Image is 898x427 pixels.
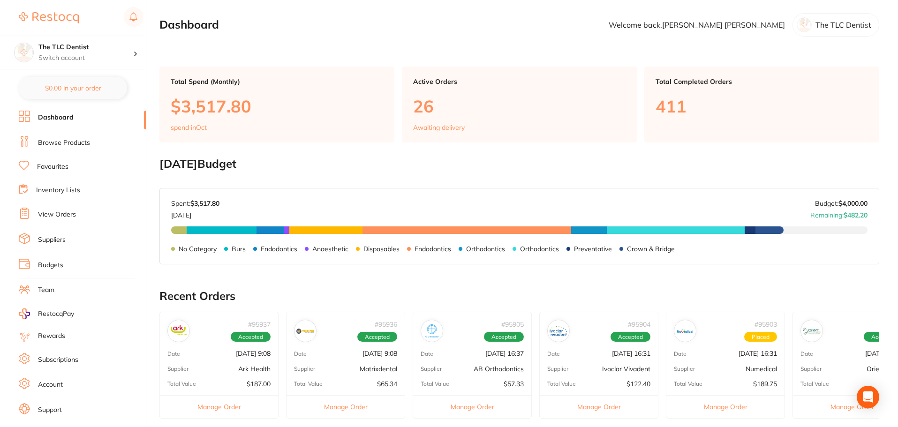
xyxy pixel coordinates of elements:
[38,53,133,63] p: Switch account
[296,322,314,340] img: Matrixdental
[19,308,74,319] a: RestocqPay
[739,350,777,357] p: [DATE] 16:31
[38,138,90,148] a: Browse Products
[628,321,650,328] p: # 95904
[236,350,271,357] p: [DATE] 9:08
[402,67,637,142] a: Active Orders26Awaiting delivery
[171,124,207,131] p: spend in Oct
[179,245,217,253] p: No Category
[656,97,868,116] p: 411
[363,245,400,253] p: Disposables
[415,245,451,253] p: Endodontics
[19,12,79,23] img: Restocq Logo
[547,351,560,357] p: Date
[375,321,397,328] p: # 95936
[626,380,650,388] p: $122.40
[261,245,297,253] p: Endodontics
[413,97,626,116] p: 26
[550,322,567,340] img: Ivoclar Vivadent
[800,366,822,372] p: Supplier
[170,322,188,340] img: Ark Health
[484,332,524,342] span: Accepted
[666,395,785,418] button: Manage Order
[466,245,505,253] p: Orthodontics
[501,321,524,328] p: # 95905
[844,211,868,219] strong: $482.20
[421,381,449,387] p: Total Value
[800,351,813,357] p: Date
[167,381,196,387] p: Total Value
[474,365,524,373] p: AB Orthodontics
[413,78,626,85] p: Active Orders
[238,365,271,373] p: Ark Health
[423,322,441,340] img: AB Orthodontics
[360,365,397,373] p: Matrixdental
[36,186,80,195] a: Inventory Lists
[37,162,68,172] a: Favourites
[810,208,868,219] p: Remaining:
[38,210,76,219] a: View Orders
[167,351,180,357] p: Date
[19,308,30,319] img: RestocqPay
[38,331,65,341] a: Rewards
[815,21,871,29] p: The TLC Dentist
[674,366,695,372] p: Supplier
[574,245,612,253] p: Preventative
[160,395,278,418] button: Manage Order
[540,395,658,418] button: Manage Order
[744,332,777,342] span: Placed
[159,67,394,142] a: Total Spend (Monthly)$3,517.80spend inOct
[38,261,63,270] a: Budgets
[609,21,785,29] p: Welcome back, [PERSON_NAME] [PERSON_NAME]
[38,309,74,319] span: RestocqPay
[15,43,33,62] img: The TLC Dentist
[248,321,271,328] p: # 95937
[287,395,405,418] button: Manage Order
[857,386,879,408] div: Open Intercom Messenger
[171,97,383,116] p: $3,517.80
[547,366,568,372] p: Supplier
[676,322,694,340] img: Numedical
[171,78,383,85] p: Total Spend (Monthly)
[159,157,879,171] h2: [DATE] Budget
[421,366,442,372] p: Supplier
[38,405,62,415] a: Support
[838,199,868,208] strong: $4,000.00
[294,381,323,387] p: Total Value
[38,43,133,52] h4: The TLC Dentist
[38,380,63,390] a: Account
[167,366,189,372] p: Supplier
[746,365,777,373] p: Numedical
[485,350,524,357] p: [DATE] 16:37
[232,245,246,253] p: Burs
[190,199,219,208] strong: $3,517.80
[611,332,650,342] span: Accepted
[520,245,559,253] p: Orthodontics
[312,245,348,253] p: Anaesthetic
[357,332,397,342] span: Accepted
[815,200,868,207] p: Budget:
[627,245,675,253] p: Crown & Bridge
[377,380,397,388] p: $65.34
[612,350,650,357] p: [DATE] 16:31
[413,395,531,418] button: Manage Order
[674,351,687,357] p: Date
[171,208,219,219] p: [DATE]
[803,322,821,340] img: Orien dental
[38,355,78,365] a: Subscriptions
[294,351,307,357] p: Date
[294,366,315,372] p: Supplier
[644,67,879,142] a: Total Completed Orders411
[159,290,879,303] h2: Recent Orders
[656,78,868,85] p: Total Completed Orders
[19,77,127,99] button: $0.00 in your order
[38,285,54,295] a: Team
[247,380,271,388] p: $187.00
[504,380,524,388] p: $57.33
[159,18,219,31] h2: Dashboard
[38,113,74,122] a: Dashboard
[413,124,465,131] p: Awaiting delivery
[674,381,702,387] p: Total Value
[19,7,79,29] a: Restocq Logo
[231,332,271,342] span: Accepted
